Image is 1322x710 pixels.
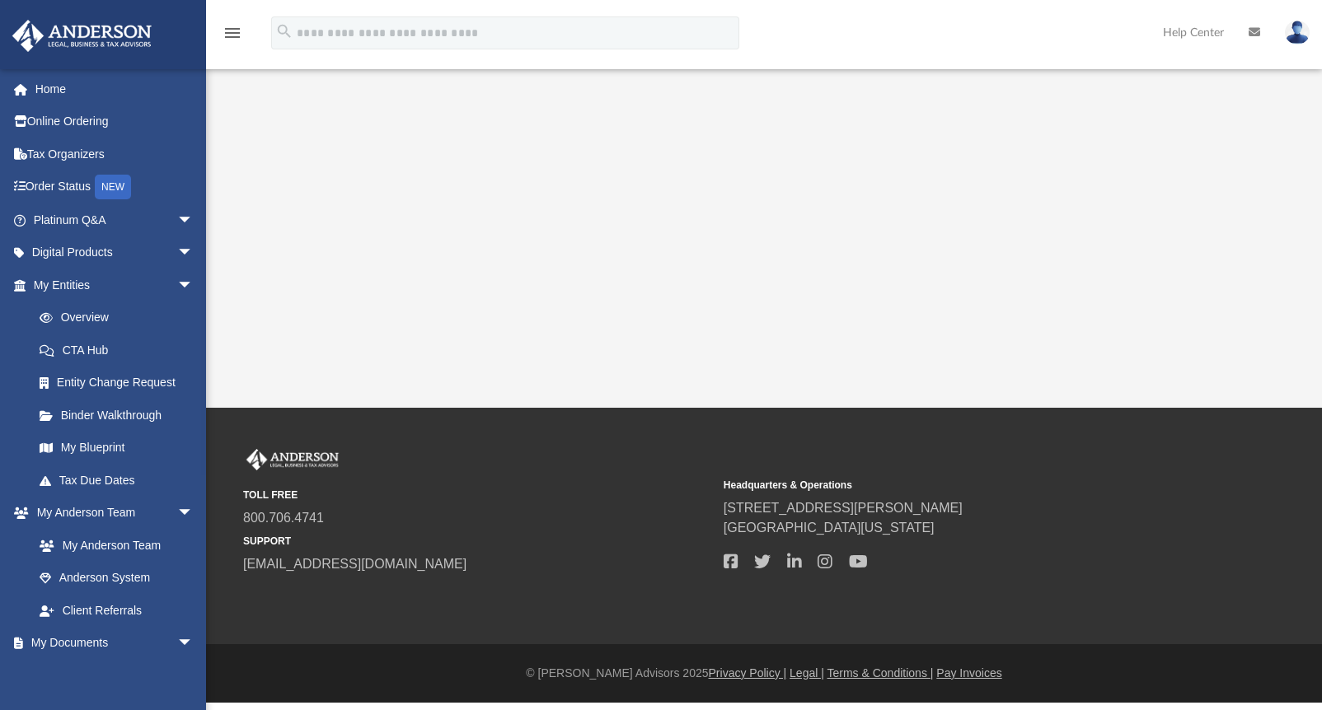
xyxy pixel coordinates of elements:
span: arrow_drop_down [177,269,210,302]
a: Binder Walkthrough [23,399,218,432]
div: © [PERSON_NAME] Advisors 2025 [206,665,1322,682]
a: My Documentsarrow_drop_down [12,627,210,660]
a: Home [12,72,218,105]
i: menu [223,23,242,43]
a: Terms & Conditions | [827,666,934,680]
a: Legal | [790,666,824,680]
img: Anderson Advisors Platinum Portal [243,449,342,470]
span: arrow_drop_down [177,627,210,661]
img: User Pic [1285,21,1310,44]
a: [EMAIL_ADDRESS][DOMAIN_NAME] [243,557,466,571]
span: arrow_drop_down [177,497,210,530]
span: arrow_drop_down [177,236,210,270]
a: Online Ordering [12,105,218,138]
a: My Anderson Team [23,529,202,562]
a: menu [223,31,242,43]
div: NEW [95,175,131,199]
a: Platinum Q&Aarrow_drop_down [12,203,218,236]
a: Order StatusNEW [12,170,218,204]
small: Headquarters & Operations [724,478,1193,493]
small: SUPPORT [243,534,712,549]
a: Digital Productsarrow_drop_down [12,236,218,269]
a: Anderson System [23,562,210,595]
a: My Blueprint [23,432,210,465]
span: arrow_drop_down [177,203,210,237]
a: Tax Organizers [12,138,218,170]
a: Entity Change Request [23,367,218,399]
a: [STREET_ADDRESS][PERSON_NAME] [724,501,963,515]
a: Pay Invoices [936,666,1001,680]
a: My Entitiesarrow_drop_down [12,269,218,301]
a: [GEOGRAPHIC_DATA][US_STATE] [724,521,935,535]
a: 800.706.4741 [243,511,324,525]
a: Tax Due Dates [23,464,218,497]
a: Privacy Policy | [709,666,787,680]
a: My Anderson Teamarrow_drop_down [12,497,210,530]
small: TOLL FREE [243,488,712,502]
a: Client Referrals [23,594,210,627]
img: Anderson Advisors Platinum Portal [7,20,157,52]
i: search [275,22,293,40]
a: Overview [23,301,218,334]
a: CTA Hub [23,334,218,367]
